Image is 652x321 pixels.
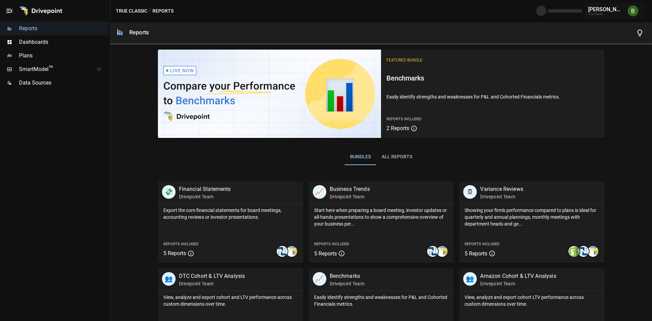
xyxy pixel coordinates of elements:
p: Showing your firm's performance compared to plans is ideal for quarterly and annual plannings, mo... [465,207,599,227]
img: video thumbnail [158,50,381,138]
p: Drivepoint Team [179,280,245,287]
p: Easily identify strengths and weaknesses for P&L and Cohorted Financials metrics. [314,294,449,307]
span: 5 Reports [163,250,186,256]
p: Variance Reviews [480,185,523,193]
button: True Classic [116,7,147,15]
div: True Classic [588,13,623,16]
span: ™ [49,64,53,73]
span: Data Sources [19,79,109,87]
p: Financial Statements [179,185,231,193]
p: Drivepoint Team [330,280,364,287]
div: 🗓 [463,185,477,199]
p: Drivepoint Team [179,193,231,200]
img: netsuite [277,246,288,257]
p: Start here when preparing a board meeting, investor updates or all-hands presentations to show a ... [314,207,449,227]
img: smart model [437,246,448,257]
span: 2 Reports [386,125,409,131]
div: Reports [129,29,149,36]
p: Drivepoint Team [480,193,523,200]
button: All Reports [376,149,418,165]
p: DTC Cohort & LTV Analysis [179,272,245,280]
span: SmartModel [19,65,90,73]
button: Brandon Kang [623,1,642,20]
div: 👥 [162,272,176,286]
div: 💸 [162,185,176,199]
div: 👥 [463,272,477,286]
span: Reports [19,24,109,33]
p: Business Trends [330,185,370,193]
h6: Benchmarks [386,73,599,84]
div: [PERSON_NAME] [588,6,623,13]
p: Benchmarks [330,272,364,280]
span: Reports Included [314,242,349,246]
img: smart model [587,246,598,257]
span: Reports Included [386,117,421,121]
div: 📈 [313,185,326,199]
img: Brandon Kang [628,5,638,16]
img: netsuite [427,246,438,257]
span: Reports Included [163,242,198,246]
p: Export the core financial statements for board meetings, accounting reviews or investor presentat... [163,207,298,220]
p: View, analyze and export cohort and LTV performance across custom dimensions over time. [163,294,298,307]
p: Drivepoint Team [480,280,556,287]
div: / [149,7,151,15]
span: Plans [19,52,109,60]
img: smart model [286,246,297,257]
span: 5 Reports [465,250,487,257]
img: shopify [568,246,579,257]
p: View, analyze and export cohort LTV performance across custom dimensions over time. [465,294,599,307]
p: Drivepoint Team [330,193,370,200]
div: 📈 [313,272,326,286]
button: Bundles [345,149,376,165]
p: Easily identify strengths and weaknesses for P&L and Cohorted Financials metrics. [386,93,599,100]
img: netsuite [578,246,589,257]
span: 5 Reports [314,250,337,257]
span: Reports Included [465,242,500,246]
span: Featured Bundle [386,58,422,63]
span: Dashboards [19,38,109,46]
p: Amazon Cohort & LTV Analysis [480,272,556,280]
